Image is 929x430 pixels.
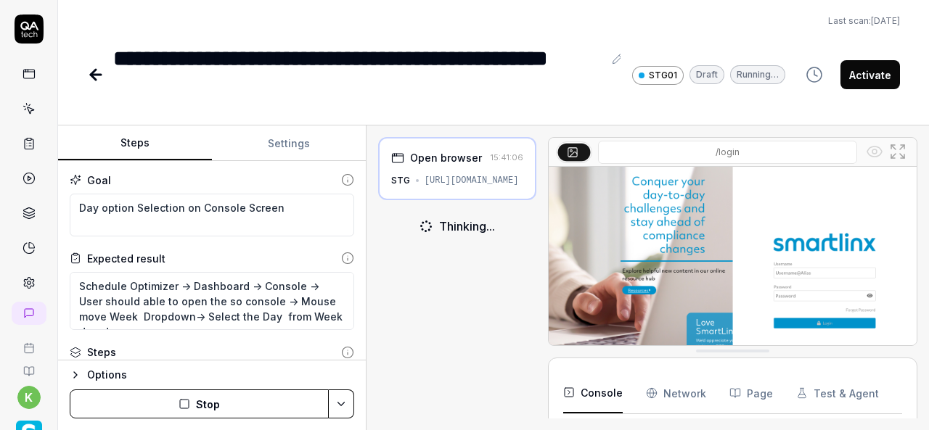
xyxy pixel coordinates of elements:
[17,386,41,409] button: k
[871,15,900,26] time: [DATE]
[12,302,46,325] a: New conversation
[6,354,52,377] a: Documentation
[689,65,724,84] div: Draft
[828,15,900,28] button: Last scan:[DATE]
[632,65,684,85] a: STG01
[797,60,832,89] button: View version history
[649,69,677,82] span: STG01
[828,15,900,28] span: Last scan:
[6,331,52,354] a: Book a call with us
[840,60,900,89] button: Activate
[730,65,785,84] div: Running…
